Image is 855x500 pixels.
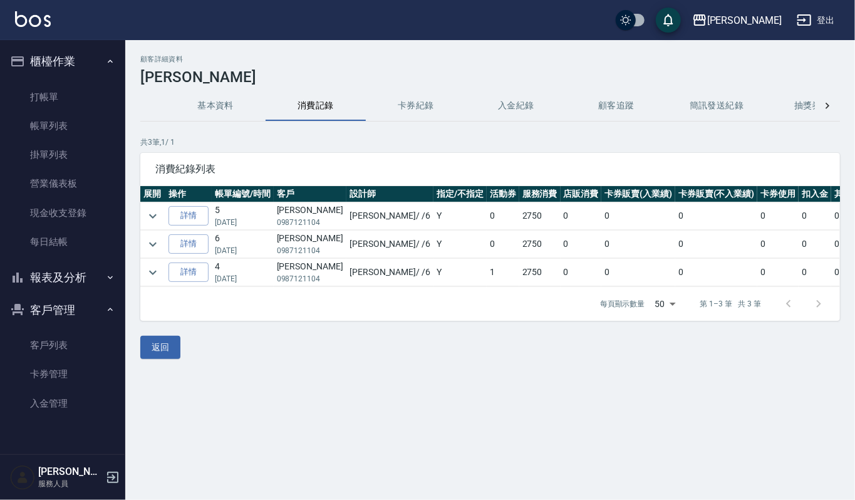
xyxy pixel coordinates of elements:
[168,206,209,226] a: 詳情
[165,186,212,202] th: 操作
[757,259,799,286] td: 0
[346,202,433,230] td: [PERSON_NAME] / /6
[274,202,346,230] td: [PERSON_NAME]
[566,91,666,121] button: 顧客追蹤
[366,91,466,121] button: 卡券紀錄
[561,259,602,286] td: 0
[15,11,51,27] img: Logo
[274,186,346,202] th: 客戶
[143,207,162,226] button: expand row
[561,186,602,202] th: 店販消費
[601,202,675,230] td: 0
[487,231,519,258] td: 0
[5,112,120,140] a: 帳單列表
[274,259,346,286] td: [PERSON_NAME]
[212,231,274,258] td: 6
[277,245,343,256] p: 0987121104
[666,91,767,121] button: 簡訊發送紀錄
[346,259,433,286] td: [PERSON_NAME] / /6
[675,259,758,286] td: 0
[5,389,120,418] a: 入金管理
[675,202,758,230] td: 0
[38,478,102,489] p: 服務人員
[215,273,271,284] p: [DATE]
[5,261,120,294] button: 報表及分析
[5,227,120,256] a: 每日結帳
[5,45,120,78] button: 櫃檯作業
[757,202,799,230] td: 0
[212,259,274,286] td: 4
[5,294,120,326] button: 客戶管理
[143,235,162,254] button: expand row
[140,55,840,63] h2: 顧客詳細資料
[519,259,561,286] td: 2750
[143,263,162,282] button: expand row
[799,231,831,258] td: 0
[561,202,602,230] td: 0
[487,259,519,286] td: 1
[168,263,209,282] a: 詳情
[168,234,209,254] a: 詳情
[487,186,519,202] th: 活動券
[5,169,120,198] a: 營業儀表板
[601,186,675,202] th: 卡券販賣(入業績)
[675,186,758,202] th: 卡券販賣(不入業績)
[346,186,433,202] th: 設計師
[155,163,825,175] span: 消費紀錄列表
[433,186,487,202] th: 指定/不指定
[5,140,120,169] a: 掛單列表
[5,199,120,227] a: 現金收支登錄
[433,231,487,258] td: Y
[519,202,561,230] td: 2750
[433,202,487,230] td: Y
[466,91,566,121] button: 入金紀錄
[140,336,180,359] button: 返回
[700,298,761,310] p: 第 1–3 筆 共 3 筆
[140,186,165,202] th: 展開
[799,202,831,230] td: 0
[140,68,840,86] h3: [PERSON_NAME]
[792,9,840,32] button: 登出
[38,466,102,478] h5: [PERSON_NAME]
[5,360,120,388] a: 卡券管理
[656,8,681,33] button: save
[487,202,519,230] td: 0
[601,259,675,286] td: 0
[5,83,120,112] a: 打帳單
[561,231,602,258] td: 0
[799,259,831,286] td: 0
[266,91,366,121] button: 消費記錄
[757,231,799,258] td: 0
[650,287,680,321] div: 50
[215,245,271,256] p: [DATE]
[433,259,487,286] td: Y
[519,186,561,202] th: 服務消費
[165,91,266,121] button: 基本資料
[140,137,840,148] p: 共 3 筆, 1 / 1
[687,8,787,33] button: [PERSON_NAME]
[600,298,645,310] p: 每頁顯示數量
[212,186,274,202] th: 帳單編號/時間
[274,231,346,258] td: [PERSON_NAME]
[277,273,343,284] p: 0987121104
[757,186,799,202] th: 卡券使用
[799,186,831,202] th: 扣入金
[212,202,274,230] td: 5
[519,231,561,258] td: 2750
[601,231,675,258] td: 0
[5,331,120,360] a: 客戶列表
[675,231,758,258] td: 0
[346,231,433,258] td: [PERSON_NAME] / /6
[10,465,35,490] img: Person
[215,217,271,228] p: [DATE]
[707,13,782,28] div: [PERSON_NAME]
[277,217,343,228] p: 0987121104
